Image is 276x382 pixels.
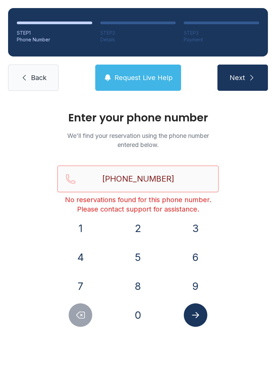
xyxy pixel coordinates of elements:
button: 1 [69,217,92,240]
div: STEP 1 [17,30,92,36]
div: STEP 2 [100,30,176,36]
button: 0 [126,303,150,327]
p: We'll find your reservation using the phone number entered below. [57,131,219,149]
span: Next [230,73,245,82]
button: 7 [69,274,92,298]
button: 8 [126,274,150,298]
div: No reservations found for this phone number. Please contact support for assistance. [57,195,219,214]
input: Reservation phone number [57,165,219,192]
div: Payment [184,36,259,43]
button: 5 [126,245,150,269]
div: STEP 3 [184,30,259,36]
button: Delete number [69,303,92,327]
div: Details [100,36,176,43]
div: Phone Number [17,36,92,43]
button: 2 [126,217,150,240]
button: 9 [184,274,207,298]
span: Request Live Help [114,73,173,82]
button: Submit lookup form [184,303,207,327]
h1: Enter your phone number [57,112,219,123]
button: 3 [184,217,207,240]
span: Back [31,73,46,82]
button: 6 [184,245,207,269]
button: 4 [69,245,92,269]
